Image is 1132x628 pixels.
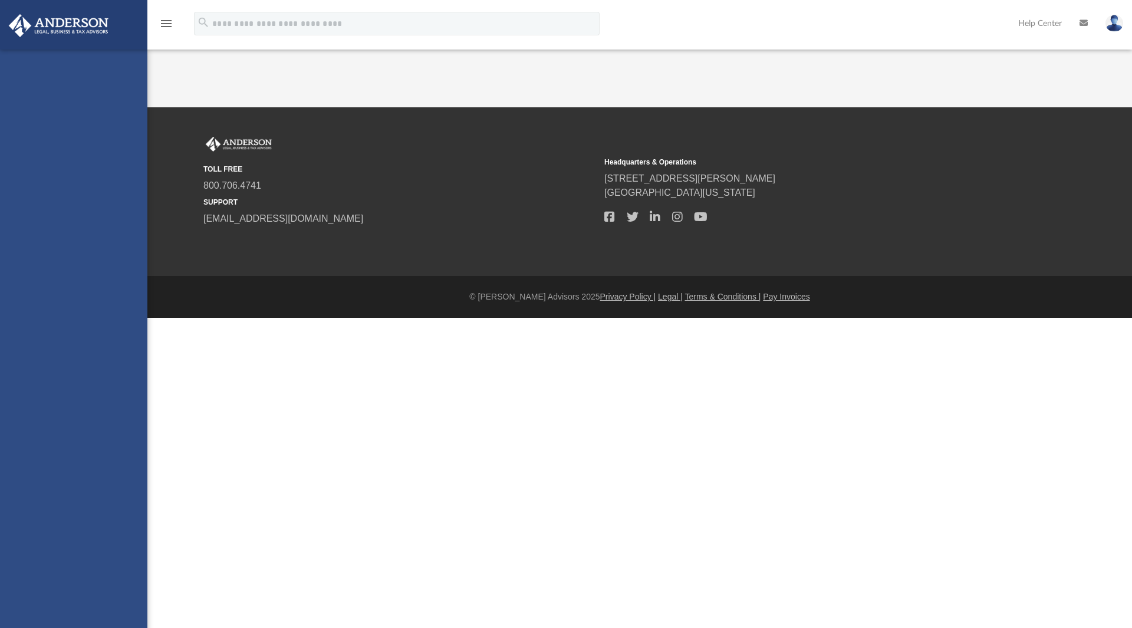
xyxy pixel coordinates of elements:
[159,22,173,31] a: menu
[203,164,596,175] small: TOLL FREE
[147,291,1132,303] div: © [PERSON_NAME] Advisors 2025
[5,14,112,37] img: Anderson Advisors Platinum Portal
[600,292,656,301] a: Privacy Policy |
[604,173,775,183] a: [STREET_ADDRESS][PERSON_NAME]
[1105,15,1123,32] img: User Pic
[604,157,997,167] small: Headquarters & Operations
[159,17,173,31] i: menu
[197,16,210,29] i: search
[604,188,755,198] a: [GEOGRAPHIC_DATA][US_STATE]
[685,292,761,301] a: Terms & Conditions |
[658,292,683,301] a: Legal |
[203,197,596,208] small: SUPPORT
[763,292,809,301] a: Pay Invoices
[203,137,274,152] img: Anderson Advisors Platinum Portal
[203,213,363,223] a: [EMAIL_ADDRESS][DOMAIN_NAME]
[203,180,261,190] a: 800.706.4741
